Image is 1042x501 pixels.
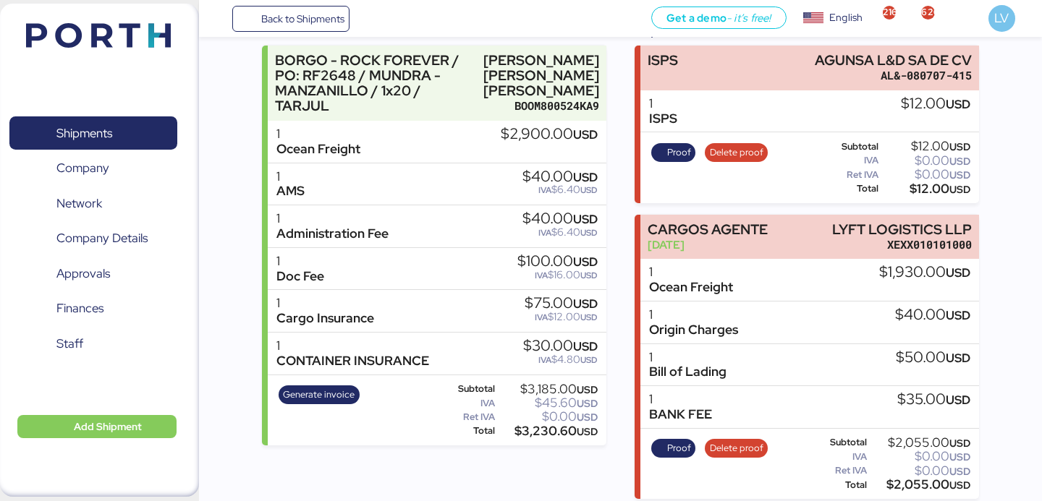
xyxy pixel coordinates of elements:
div: Administration Fee [276,226,389,241]
div: ISPS [648,53,678,68]
span: USD [580,270,598,281]
span: IVA [538,227,551,239]
span: USD [946,350,970,366]
div: AMS [276,184,305,199]
div: $45.60 [498,398,598,408]
div: $6.40 [522,184,598,195]
div: BANK FEE [649,407,712,422]
span: Company [56,158,109,179]
a: Company [9,152,177,185]
span: USD [577,383,598,396]
span: USD [946,265,970,281]
button: Delete proof [705,143,768,162]
div: 1 [276,338,429,354]
div: BOOM800524KA9 [476,98,599,114]
div: $3,185.00 [498,384,598,395]
span: Add Shipment [74,418,142,435]
div: 1 [649,350,727,365]
div: $30.00 [523,338,598,354]
span: Delete proof [710,440,763,456]
button: Proof [651,143,696,162]
div: $12.00 [525,312,598,322]
div: AL&-080707-415 [815,68,972,83]
div: $75.00 [525,296,598,312]
div: $0.00 [881,155,970,166]
div: $2,055.00 [870,437,970,448]
span: USD [580,312,598,323]
button: Generate invoice [279,385,360,404]
span: IVA [538,354,551,366]
div: 1 [276,127,360,142]
button: Proof [651,439,696,458]
span: Shipments [56,123,112,144]
span: Delete proof [710,145,763,160]
span: USD [949,140,970,153]
div: LYFT LOGISTICS LLP [832,222,972,237]
div: IVA [814,452,868,462]
div: $40.00 [522,211,598,227]
div: $35.00 [897,392,970,408]
button: Add Shipment [17,415,177,438]
span: USD [577,411,598,424]
div: $12.00 [881,141,970,152]
span: Approvals [56,263,110,284]
span: LV [994,9,1009,27]
div: $40.00 [895,307,970,323]
a: Finances [9,292,177,325]
button: Menu [208,7,232,31]
span: Staff [56,333,83,354]
span: Company Details [56,228,148,249]
a: Staff [9,327,177,360]
span: USD [949,168,970,181]
div: English [829,10,863,25]
span: USD [573,338,598,354]
span: USD [573,211,598,227]
div: Total [814,480,868,490]
div: Subtotal [814,142,879,152]
div: $12.00 [881,184,970,194]
div: AGUNSA L&D SA DE CV [815,53,972,68]
div: Bill of Lading [649,364,727,380]
div: Total [441,426,495,436]
span: USD [573,127,598,142]
div: 1 [276,169,305,184]
button: Delete proof [705,439,768,458]
div: XEXX010101000 [832,237,972,252]
span: Proof [667,145,691,160]
div: Total [814,184,879,194]
a: Back to Shipments [232,6,350,32]
div: $0.00 [498,411,598,422]
a: Shipments [9,116,177,150]
span: IVA [535,270,548,281]
div: $50.00 [896,350,970,366]
div: $4.80 [523,354,598,365]
div: $1,930.00 [879,265,970,281]
div: 1 [649,392,712,407]
div: $3,230.60 [498,426,598,437]
div: $0.00 [870,451,970,462]
div: $40.00 [522,169,598,185]
div: $2,900.00 [501,127,598,142]
div: Ocean Freight [276,142,360,157]
div: BORGO - ROCK FOREVER / PO: RF2648 / MUNDRA - MANZANILLO / 1x20 / TARJUL [275,53,470,114]
div: [PERSON_NAME] [PERSON_NAME] [PERSON_NAME] [476,53,599,98]
span: Finances [56,298,103,319]
div: ISPS [649,111,677,127]
span: Proof [667,440,691,456]
div: Subtotal [814,437,868,448]
span: USD [949,155,970,168]
div: $6.40 [522,227,598,238]
div: 1 [276,254,324,269]
div: IVA [814,155,879,166]
div: $100.00 [517,254,598,270]
span: USD [949,450,970,463]
div: $0.00 [870,466,970,476]
div: 1 [649,96,677,111]
span: USD [949,479,970,492]
span: IVA [535,312,548,323]
span: USD [577,397,598,410]
span: USD [580,354,598,366]
div: 1 [649,265,733,280]
a: Network [9,187,177,220]
span: USD [577,425,598,438]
